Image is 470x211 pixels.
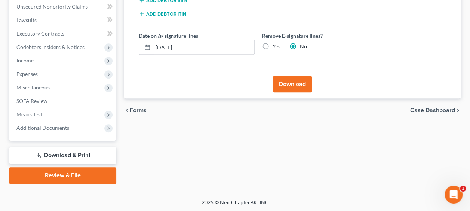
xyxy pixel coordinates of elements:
span: Codebtors Insiders & Notices [16,44,85,50]
label: Remove E-signature lines? [262,32,378,40]
span: Expenses [16,71,38,77]
label: Date on /s/ signature lines [139,32,198,40]
iframe: Intercom live chat [445,186,463,204]
input: MM/DD/YYYY [153,40,254,54]
button: chevron_left Forms [124,107,157,113]
span: 1 [460,186,466,192]
label: No [300,43,307,50]
label: Yes [273,43,280,50]
span: Miscellaneous [16,84,50,91]
a: Lawsuits [10,13,116,27]
i: chevron_right [455,107,461,113]
span: Means Test [16,111,42,117]
span: Additional Documents [16,125,69,131]
span: Lawsuits [16,17,37,23]
span: Income [16,57,34,64]
span: Case Dashboard [410,107,455,113]
a: Executory Contracts [10,27,116,40]
span: Executory Contracts [16,30,64,37]
a: SOFA Review [10,94,116,108]
a: Case Dashboard chevron_right [410,107,461,113]
a: Download & Print [9,147,116,164]
span: Forms [130,107,147,113]
i: chevron_left [124,107,130,113]
button: Add debtor ITIN [139,11,186,17]
span: SOFA Review [16,98,47,104]
span: Unsecured Nonpriority Claims [16,3,88,10]
button: Download [273,76,312,92]
a: Review & File [9,167,116,184]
